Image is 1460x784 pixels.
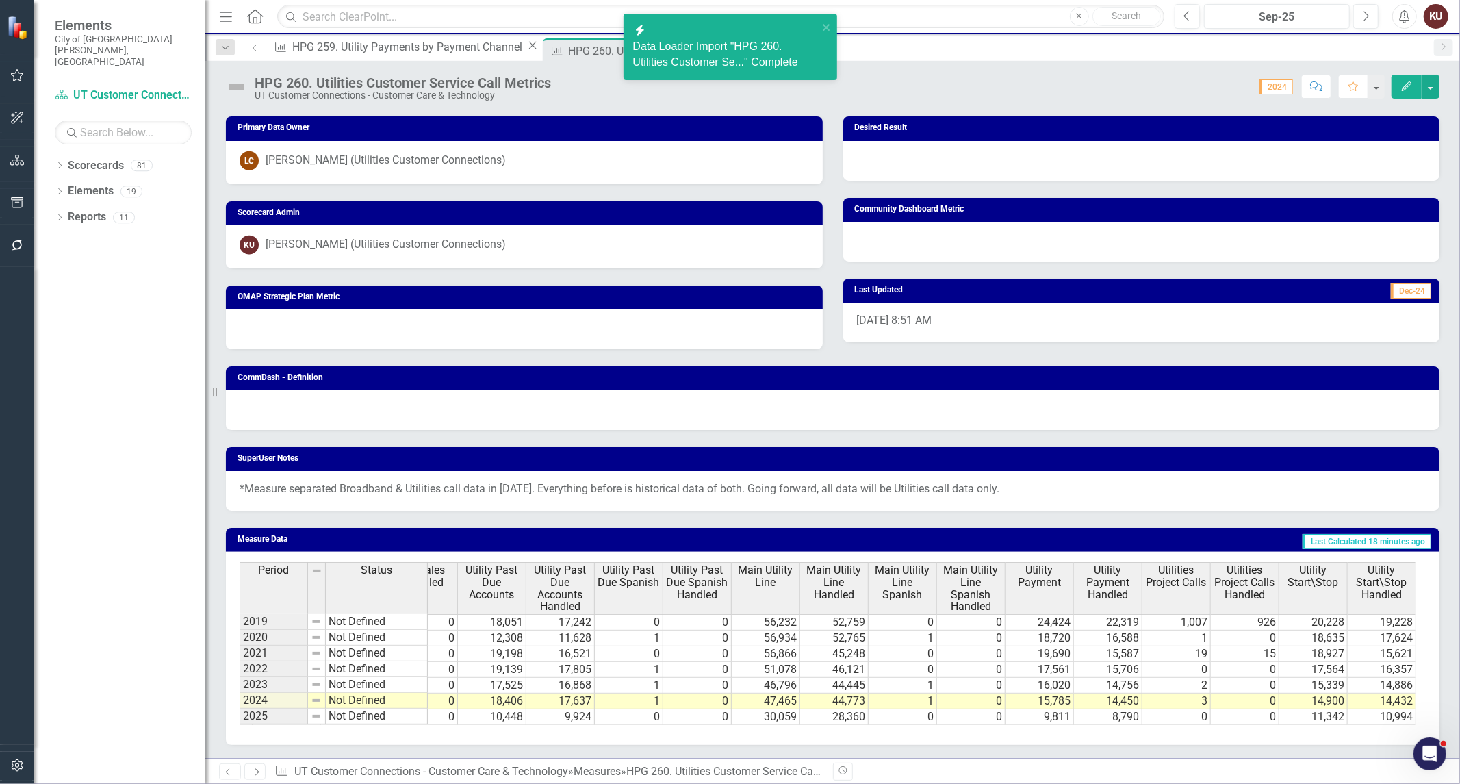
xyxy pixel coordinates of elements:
[55,34,192,67] small: City of [GEOGRAPHIC_DATA][PERSON_NAME], [GEOGRAPHIC_DATA]
[131,160,153,171] div: 81
[1006,709,1074,725] td: 9,811
[1074,694,1142,709] td: 14,450
[869,694,937,709] td: 1
[732,694,800,709] td: 47,465
[663,678,732,694] td: 0
[529,564,591,612] span: Utility Past Due Accounts Handled
[937,646,1006,662] td: 0
[7,16,31,40] img: ClearPoint Strategy
[240,646,308,661] td: 2021
[869,662,937,678] td: 0
[526,709,595,725] td: 9,924
[68,210,106,225] a: Reports
[294,765,568,778] a: UT Customer Connections - Customer Care & Technology
[732,678,800,694] td: 46,796
[1303,534,1431,549] span: Last Calculated 18 minutes ago
[800,631,869,646] td: 52,765
[1211,631,1279,646] td: 0
[595,631,663,646] td: 1
[869,646,937,662] td: 0
[937,678,1006,694] td: 0
[663,614,732,631] td: 0
[663,646,732,662] td: 0
[1006,662,1074,678] td: 17,561
[1074,614,1142,631] td: 22,319
[1145,564,1207,588] span: Utilities Project Calls
[1142,694,1211,709] td: 3
[1282,564,1344,588] span: Utility Start\Stop
[1348,614,1416,631] td: 19,228
[1077,564,1139,600] span: Utility Payment Handled
[855,205,1433,214] h3: Community Dashboard Metric
[1279,614,1348,631] td: 20,228
[1006,646,1074,662] td: 19,690
[1204,4,1350,29] button: Sep-25
[595,678,663,694] td: 1
[855,286,1166,294] h3: Last Updated
[1142,709,1211,725] td: 0
[259,564,290,577] span: Period
[595,709,663,725] td: 0
[1209,9,1345,25] div: Sep-25
[598,564,660,588] span: Utility Past Due Spanish
[326,677,428,693] td: Not Defined
[1279,662,1348,678] td: 17,564
[1006,631,1074,646] td: 18,720
[458,614,526,631] td: 18,051
[800,614,869,631] td: 52,759
[1211,678,1279,694] td: 0
[1074,631,1142,646] td: 16,588
[1142,662,1211,678] td: 0
[734,564,797,588] span: Main Utility Line
[1259,79,1293,94] span: 2024
[1279,646,1348,662] td: 18,927
[113,212,135,223] div: 11
[311,616,322,627] img: 8DAGhfEEPCf229AAAAAElFTkSuQmCC
[800,678,869,694] td: 44,445
[574,765,621,778] a: Measures
[238,208,816,217] h3: Scorecard Admin
[240,661,308,677] td: 2022
[55,17,192,34] span: Elements
[569,42,676,60] div: HPG 260. Utilities Customer Service Call Metrics
[1006,614,1074,631] td: 24,424
[326,693,428,709] td: Not Defined
[732,646,800,662] td: 56,866
[1142,614,1211,631] td: 1,007
[663,709,732,725] td: 0
[595,646,663,662] td: 0
[1348,662,1416,678] td: 16,357
[869,709,937,725] td: 0
[1279,709,1348,725] td: 11,342
[800,662,869,678] td: 46,121
[1074,678,1142,694] td: 14,756
[1279,694,1348,709] td: 14,900
[240,236,259,255] div: KU
[266,153,506,168] div: [PERSON_NAME] (Utilities Customer Connections)
[277,5,1164,29] input: Search ClearPoint...
[732,662,800,678] td: 51,078
[940,564,1002,612] span: Main Utility Line Spanish Handled
[240,151,259,170] div: LC
[871,564,934,600] span: Main Utility Line Spanish
[843,303,1440,342] div: [DATE] 8:51 AM
[1074,646,1142,662] td: 15,587
[1008,564,1071,588] span: Utility Payment
[269,38,526,55] a: HPG 259. Utility Payments by Payment Channel
[1348,646,1416,662] td: 15,621
[1112,10,1141,21] span: Search
[311,663,322,674] img: 8DAGhfEEPCf229AAAAAElFTkSuQmCC
[663,694,732,709] td: 0
[855,123,1433,132] h3: Desired Result
[1211,646,1279,662] td: 15
[595,662,663,678] td: 1
[1006,694,1074,709] td: 15,785
[869,631,937,646] td: 1
[1006,678,1074,694] td: 16,020
[1413,737,1446,770] iframe: Intercom live chat
[800,709,869,725] td: 28,360
[458,662,526,678] td: 19,139
[526,678,595,694] td: 16,868
[255,75,551,90] div: HPG 260. Utilities Customer Service Call Metrics
[1348,694,1416,709] td: 14,432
